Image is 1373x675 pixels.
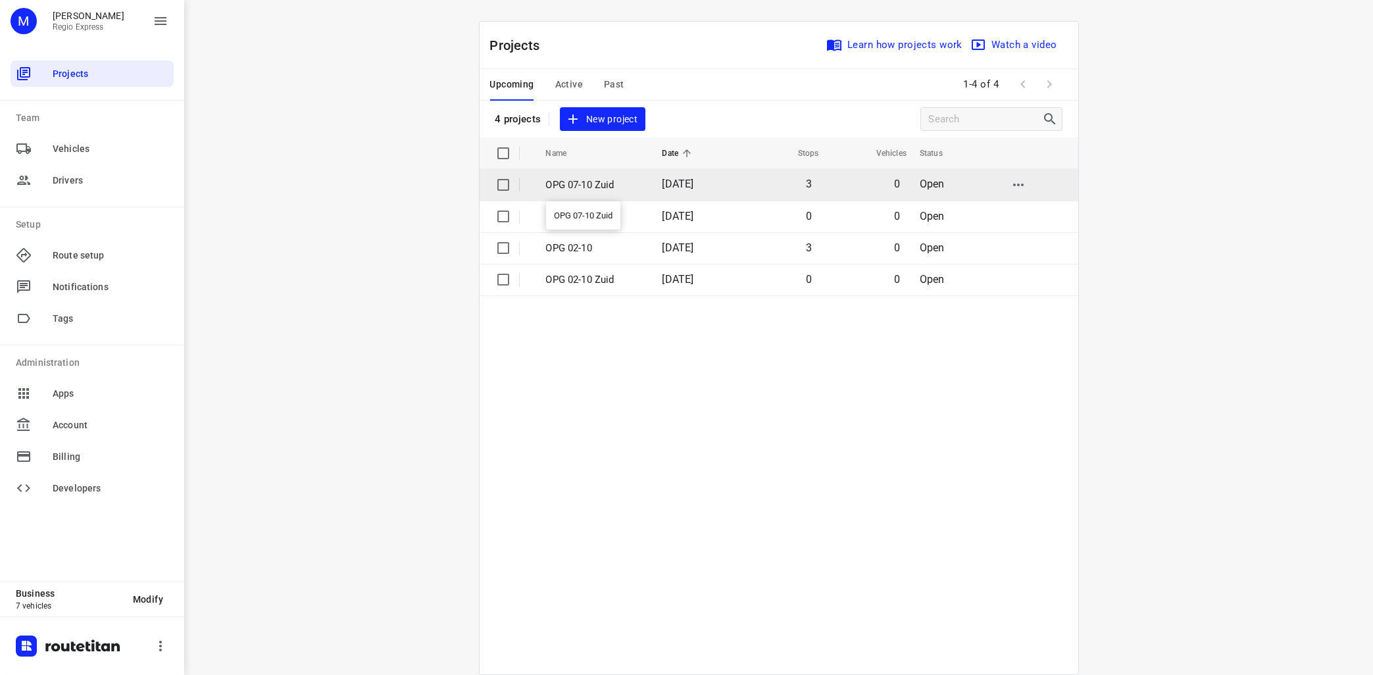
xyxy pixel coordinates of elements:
[53,450,168,464] span: Billing
[53,142,168,156] span: Vehicles
[546,178,643,193] p: OPG 07-10 Zuid
[894,210,900,222] span: 0
[894,273,900,286] span: 0
[11,167,174,193] div: Drivers
[495,113,541,125] p: 4 projects
[11,443,174,470] div: Billing
[555,76,583,93] span: Active
[920,145,960,161] span: Status
[662,273,693,286] span: [DATE]
[11,242,174,268] div: Route setup
[16,218,174,232] p: Setup
[920,210,945,222] span: Open
[11,274,174,300] div: Notifications
[53,22,124,32] p: Regio Express
[1042,111,1062,127] div: Search
[16,356,174,370] p: Administration
[11,61,174,87] div: Projects
[11,305,174,332] div: Tags
[53,249,168,262] span: Route setup
[11,136,174,162] div: Vehicles
[806,210,812,222] span: 0
[546,209,643,224] p: OPG 06-10 Zuid
[16,588,122,599] p: Business
[1010,71,1036,97] span: Previous Page
[16,601,122,611] p: 7 vehicles
[568,111,637,128] span: New project
[806,273,812,286] span: 0
[546,241,643,256] p: OPG 02-10
[11,412,174,438] div: Account
[53,280,168,294] span: Notifications
[122,587,174,611] button: Modify
[929,109,1042,130] input: Search projects
[560,107,645,132] button: New project
[53,67,168,81] span: Projects
[53,11,124,21] p: Max Bisseling
[894,241,900,254] span: 0
[11,8,37,34] div: M
[662,178,693,190] span: [DATE]
[490,36,551,55] p: Projects
[53,387,168,401] span: Apps
[53,312,168,326] span: Tags
[920,241,945,254] span: Open
[11,475,174,501] div: Developers
[662,241,693,254] span: [DATE]
[894,178,900,190] span: 0
[490,76,534,93] span: Upcoming
[604,76,624,93] span: Past
[53,418,168,432] span: Account
[920,273,945,286] span: Open
[920,178,945,190] span: Open
[546,272,643,287] p: OPG 02-10 Zuid
[662,210,693,222] span: [DATE]
[959,70,1005,99] span: 1-4 of 4
[1036,71,1062,97] span: Next Page
[806,241,812,254] span: 3
[806,178,812,190] span: 3
[781,145,819,161] span: Stops
[662,145,695,161] span: Date
[546,145,584,161] span: Name
[859,145,907,161] span: Vehicles
[16,111,174,125] p: Team
[11,380,174,407] div: Apps
[53,174,168,187] span: Drivers
[53,482,168,495] span: Developers
[133,594,163,605] span: Modify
